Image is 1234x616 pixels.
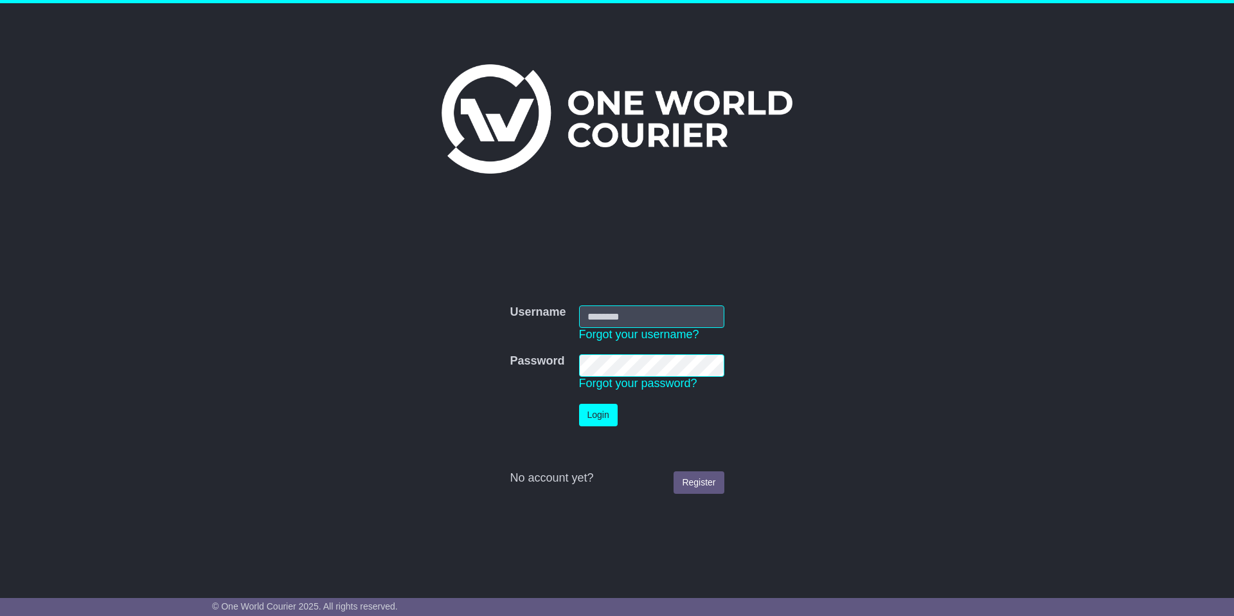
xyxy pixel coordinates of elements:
a: Forgot your username? [579,328,699,341]
label: Password [510,354,564,368]
button: Login [579,404,618,426]
img: One World [442,64,792,174]
span: © One World Courier 2025. All rights reserved. [212,601,398,611]
a: Forgot your password? [579,377,697,390]
label: Username [510,305,566,320]
a: Register [674,471,724,494]
div: No account yet? [510,471,724,485]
